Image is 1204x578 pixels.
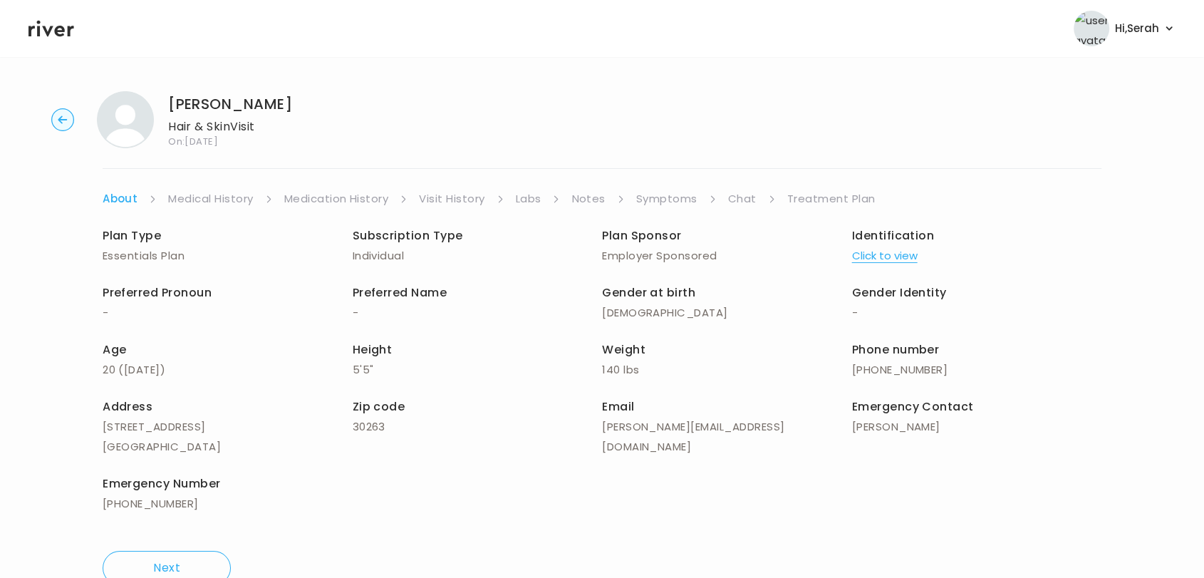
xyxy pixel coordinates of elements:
a: About [103,189,137,209]
span: On: [DATE] [168,137,292,146]
a: Medication History [284,189,389,209]
p: - [353,303,603,323]
p: [DEMOGRAPHIC_DATA] [602,303,852,323]
a: Chat [728,189,757,209]
span: Zip code [353,398,405,415]
span: Phone number [852,341,940,358]
p: Employer Sponsored [602,246,852,266]
span: Gender Identity [852,284,947,301]
p: [PERSON_NAME] [852,417,1102,437]
p: [STREET_ADDRESS] [103,417,353,437]
p: Hair & Skin Visit [168,117,292,137]
a: Symptoms [636,189,697,209]
span: Preferred Name [353,284,447,301]
p: - [103,303,353,323]
span: Identification [852,227,935,244]
img: Shakayla Genwright [97,91,154,148]
p: 5'5" [353,360,603,380]
p: [GEOGRAPHIC_DATA] [103,437,353,457]
a: Notes [571,189,605,209]
span: Emergency Number [103,475,221,492]
p: Essentials Plan [103,246,353,266]
span: Age [103,341,126,358]
p: [PERSON_NAME][EMAIL_ADDRESS][DOMAIN_NAME] [602,417,852,457]
h1: [PERSON_NAME] [168,94,292,114]
span: Plan Sponsor [602,227,682,244]
button: user avatarHi,Serah [1074,11,1176,46]
span: ( [DATE] ) [118,362,165,377]
button: Click to view [852,246,918,266]
p: [PHONE_NUMBER] [852,360,1102,380]
p: [PHONE_NUMBER] [103,494,353,514]
span: Gender at birth [602,284,695,301]
span: Plan Type [103,227,161,244]
span: Weight [602,341,645,358]
span: Address [103,398,152,415]
span: Email [602,398,634,415]
a: Labs [516,189,541,209]
p: 20 [103,360,353,380]
a: Medical History [168,189,253,209]
p: 140 lbs [602,360,852,380]
p: 30263 [353,417,603,437]
p: Individual [353,246,603,266]
span: Hi, Serah [1115,19,1159,38]
span: Preferred Pronoun [103,284,212,301]
a: Treatment Plan [787,189,876,209]
a: Visit History [419,189,484,209]
span: Height [353,341,393,358]
img: user avatar [1074,11,1109,46]
span: Emergency Contact [852,398,974,415]
span: Subscription Type [353,227,463,244]
p: - [852,303,1102,323]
